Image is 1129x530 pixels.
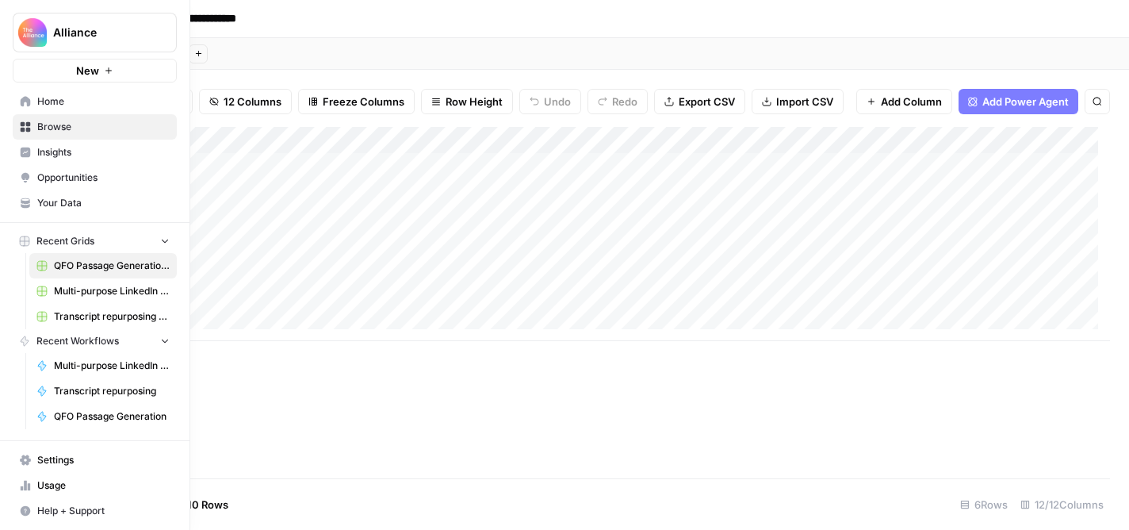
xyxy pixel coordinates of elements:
button: Redo [587,89,648,114]
div: 12/12 Columns [1014,492,1110,517]
a: Browse [13,114,177,140]
span: Settings [37,453,170,467]
span: Recent Workflows [36,334,119,348]
span: Recent Grids [36,234,94,248]
span: Freeze Columns [323,94,404,109]
span: Row Height [446,94,503,109]
a: Insights [13,140,177,165]
a: Your Data [13,190,177,216]
span: Export CSV [679,94,735,109]
span: New [76,63,99,79]
button: Export CSV [654,89,745,114]
span: QFO Passage Generation [54,409,170,424]
a: Multi-purpose LinkedIn Workflow Grid [29,278,177,304]
a: Transcript repurposing (CSC) [29,304,177,329]
a: Opportunities [13,165,177,190]
button: Undo [519,89,581,114]
a: QFO Passage Generation (CSC) [29,253,177,278]
span: Transcript repurposing (CSC) [54,309,170,324]
span: Transcript repurposing [54,384,170,398]
span: Import CSV [776,94,833,109]
span: Your Data [37,196,170,210]
span: Usage [37,478,170,493]
button: Workspace: Alliance [13,13,177,52]
span: Undo [544,94,571,109]
a: Settings [13,447,177,473]
span: Alliance [53,25,149,40]
span: Home [37,94,170,109]
span: Add Power Agent [982,94,1069,109]
span: Multi-purpose LinkedIn Workflow Grid [54,284,170,298]
span: Insights [37,145,170,159]
button: Import CSV [752,89,844,114]
button: Recent Workflows [13,329,177,353]
img: Alliance Logo [18,18,47,47]
span: Opportunities [37,171,170,185]
a: QFO Passage Generation [29,404,177,429]
a: Home [13,89,177,114]
button: Recent Grids [13,229,177,253]
button: 12 Columns [199,89,292,114]
div: 6 Rows [954,492,1014,517]
a: Transcript repurposing [29,378,177,404]
button: Add Power Agent [959,89,1078,114]
span: Add 10 Rows [165,497,228,513]
span: Multi-purpose LinkedIn Workflow [54,359,170,373]
button: Help + Support [13,498,177,524]
button: Freeze Columns [298,89,415,114]
button: Add Column [856,89,952,114]
a: Multi-purpose LinkedIn Workflow [29,353,177,378]
button: Row Height [421,89,513,114]
span: Add Column [881,94,942,109]
span: Help + Support [37,504,170,518]
span: Browse [37,120,170,134]
span: Redo [612,94,637,109]
span: 12 Columns [224,94,281,109]
span: QFO Passage Generation (CSC) [54,259,170,273]
a: Usage [13,473,177,498]
button: New [13,59,177,83]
